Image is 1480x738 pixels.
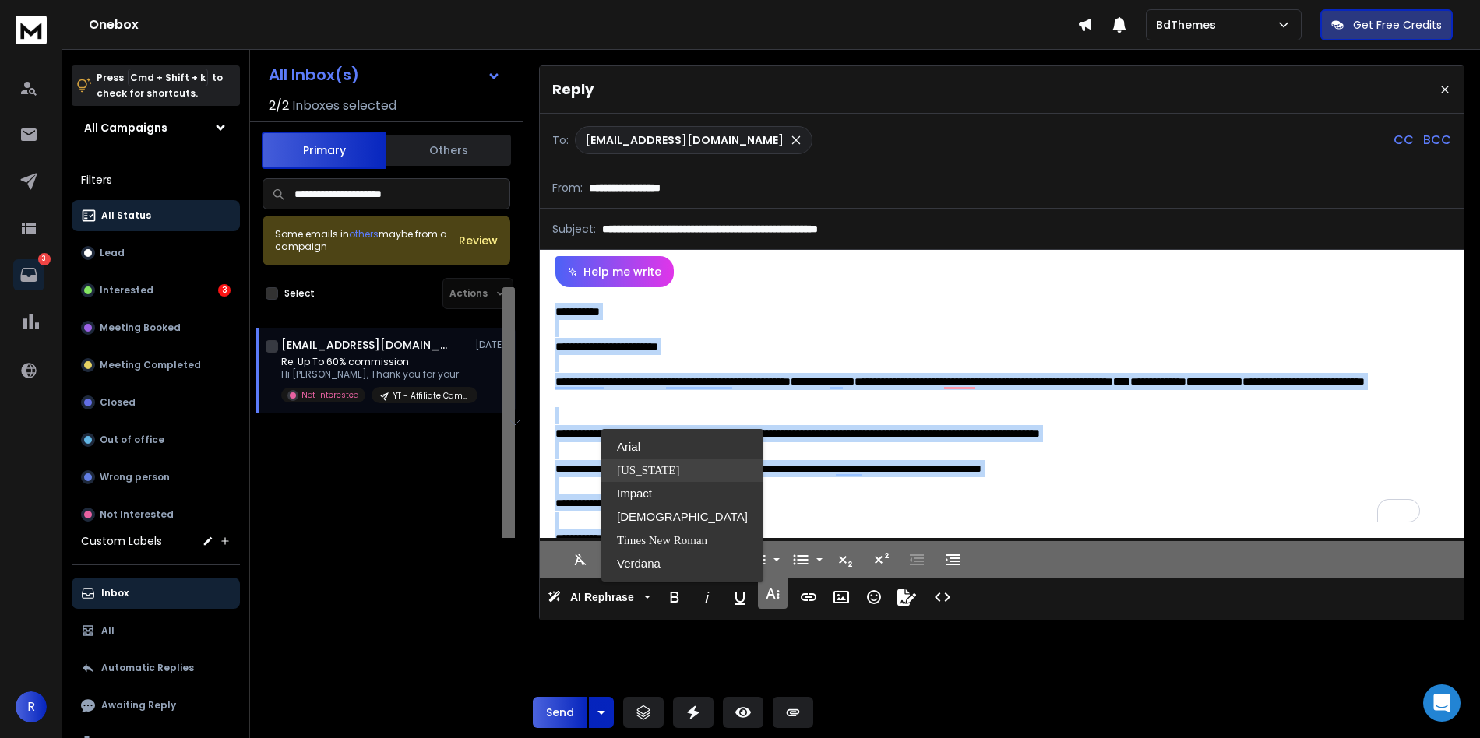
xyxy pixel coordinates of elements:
[475,339,510,351] p: [DATE]
[100,284,153,297] p: Interested
[269,97,289,115] span: 2 / 2
[100,396,136,409] p: Closed
[100,359,201,371] p: Meeting Completed
[794,582,823,613] button: Insert Link (⌘K)
[1423,684,1461,722] div: Open Intercom Messenger
[100,508,174,521] p: Not Interested
[393,390,468,402] p: YT - Affiliate Campaign 2025 Part -2
[72,350,240,381] button: Meeting Completed
[72,275,240,306] button: Interested3
[533,697,587,728] button: Send
[72,200,240,231] button: All Status
[281,337,453,353] h1: [EMAIL_ADDRESS][DOMAIN_NAME]
[101,209,151,222] p: All Status
[281,368,468,381] p: Hi [PERSON_NAME], Thank you for your
[544,582,654,613] button: AI Rephrase
[72,237,240,269] button: Lead
[552,79,594,100] p: Reply
[601,459,763,482] a: Georgia
[16,691,47,722] button: R
[566,544,595,575] button: Clear Formatting
[72,615,240,646] button: All
[38,253,51,265] p: 3
[284,287,315,300] label: Select
[601,552,763,575] a: Verdana
[540,287,1447,538] div: To enrich screen reader interactions, please activate Accessibility in Grammarly extension settings
[552,221,596,237] p: Subject:
[275,228,459,253] div: Some emails in maybe from a campaign
[100,471,170,483] p: Wrong person
[16,16,47,44] img: logo
[81,533,162,549] h3: Custom Labels
[601,482,763,505] a: Impact
[567,591,637,604] span: AI Rephrase
[72,499,240,530] button: Not Interested
[72,169,240,191] h3: Filters
[101,662,194,674] p: Automatic Replies
[100,247,125,259] p: Lead
[552,180,583,195] p: From:
[1353,17,1442,33] p: Get Free Credits
[72,112,240,143] button: All Campaigns
[128,69,208,86] span: Cmd + Shift + k
[72,690,240,721] button: Awaiting Reply
[349,227,379,241] span: others
[386,133,511,167] button: Others
[72,424,240,455] button: Out of office
[301,389,359,401] p: Not Interested
[262,132,386,169] button: Primary
[72,387,240,418] button: Closed
[72,462,240,493] button: Wrong person
[826,582,856,613] button: Insert Image (⌘P)
[1423,131,1451,149] p: BCC
[938,544,967,575] button: Increase Indent (⌘])
[218,284,231,297] div: 3
[830,544,860,575] button: Subscript
[459,233,498,248] button: Review
[101,587,129,599] p: Inbox
[89,16,1077,34] h1: Onebox
[555,256,674,287] button: Help me write
[1394,131,1414,149] p: CC
[72,652,240,684] button: Automatic Replies
[97,70,223,101] p: Press to check for shortcuts.
[281,356,468,368] p: Re: Up To 60% commission
[902,544,932,575] button: Decrease Indent (⌘[)
[84,120,167,135] h1: All Campaigns
[101,699,176,712] p: Awaiting Reply
[1320,9,1453,40] button: Get Free Credits
[292,97,396,115] h3: Inboxes selected
[585,132,784,148] p: [EMAIL_ADDRESS][DOMAIN_NAME]
[256,59,513,90] button: All Inbox(s)
[928,582,957,613] button: Code View
[269,67,359,83] h1: All Inbox(s)
[552,132,569,148] p: To:
[72,312,240,343] button: Meeting Booked
[601,529,763,552] a: Times New Roman
[100,322,181,334] p: Meeting Booked
[1156,17,1222,33] p: BdThemes
[100,434,164,446] p: Out of office
[72,578,240,609] button: Inbox
[13,259,44,290] a: 3
[813,544,826,575] button: Unordered List
[601,435,763,459] a: Arial
[601,505,763,529] a: Tahoma
[101,624,115,637] p: All
[866,544,896,575] button: Superscript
